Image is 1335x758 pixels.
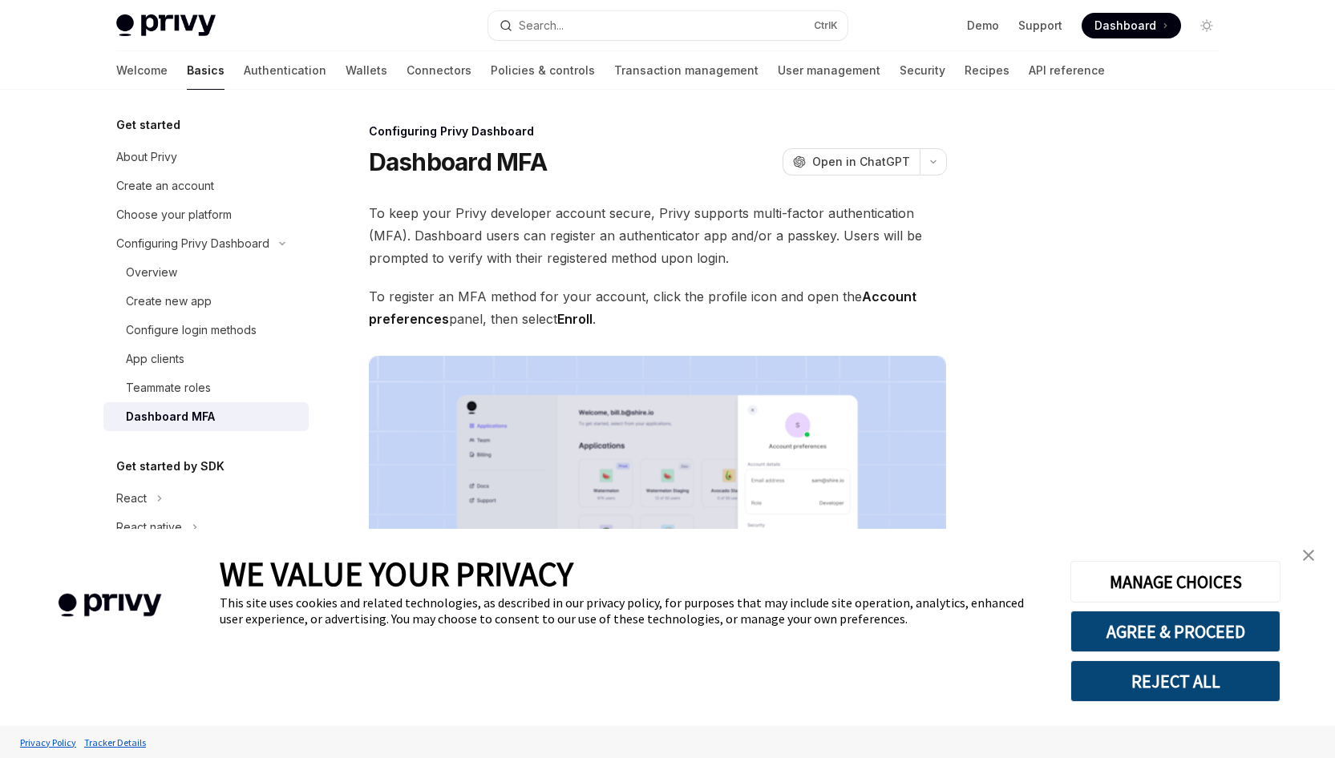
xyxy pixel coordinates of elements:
[1070,561,1280,603] button: MANAGE CHOICES
[369,147,547,176] h1: Dashboard MFA
[103,200,309,229] a: Choose your platform
[783,148,920,175] button: Open in ChatGPT
[814,19,838,32] span: Ctrl K
[1029,51,1105,90] a: API reference
[103,258,309,287] a: Overview
[369,123,947,139] div: Configuring Privy Dashboard
[103,513,309,542] button: Toggle React native section
[116,14,216,37] img: light logo
[116,457,225,476] h5: Get started by SDK
[369,202,947,269] span: To keep your Privy developer account secure, Privy supports multi-factor authentication (MFA). Da...
[103,287,309,316] a: Create new app
[614,51,759,90] a: Transaction management
[103,484,309,513] button: Toggle React section
[103,402,309,431] a: Dashboard MFA
[1018,18,1062,34] a: Support
[187,51,225,90] a: Basics
[488,11,848,40] button: Open search
[1293,539,1325,571] a: close banner
[220,553,573,595] span: WE VALUE YOUR PRIVACY
[103,316,309,345] a: Configure login methods
[116,176,214,196] div: Create an account
[369,285,947,330] span: To register an MFA method for your account, click the profile icon and open the panel, then select .
[116,51,168,90] a: Welcome
[1094,18,1156,34] span: Dashboard
[103,345,309,373] a: App clients
[557,311,593,327] strong: Enroll
[778,51,880,90] a: User management
[220,595,1046,627] div: This site uses cookies and related technologies, as described in our privacy policy, for purposes...
[900,51,945,90] a: Security
[965,51,1009,90] a: Recipes
[126,263,177,282] div: Overview
[346,51,387,90] a: Wallets
[103,229,309,258] button: Toggle Configuring Privy Dashboard section
[103,171,309,200] a: Create an account
[1070,611,1280,652] button: AGREE & PROCEED
[116,489,147,508] div: React
[407,51,471,90] a: Connectors
[116,518,182,537] div: React native
[1194,13,1220,38] button: Toggle dark mode
[24,571,196,640] img: company logo
[116,234,269,253] div: Configuring Privy Dashboard
[16,728,80,756] a: Privacy Policy
[812,154,910,170] span: Open in ChatGPT
[491,51,595,90] a: Policies & controls
[80,728,150,756] a: Tracker Details
[126,378,211,397] div: Teammate roles
[116,147,177,167] div: About Privy
[967,18,999,34] a: Demo
[126,407,215,426] div: Dashboard MFA
[103,373,309,402] a: Teammate roles
[103,143,309,171] a: About Privy
[116,205,232,224] div: Choose your platform
[126,292,212,311] div: Create new app
[126,321,257,340] div: Configure login methods
[1303,550,1314,561] img: close banner
[1082,13,1181,38] a: Dashboard
[1070,660,1280,702] button: REJECT ALL
[244,51,326,90] a: Authentication
[519,16,564,35] div: Search...
[116,115,180,135] h5: Get started
[126,349,184,369] div: App clients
